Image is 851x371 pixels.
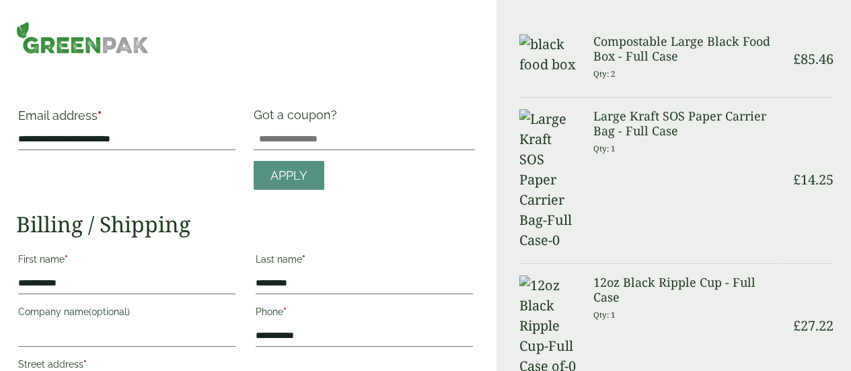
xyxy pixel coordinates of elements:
small: Qty: 2 [593,69,616,79]
abbr: required [83,359,87,370]
h2: Billing / Shipping [16,211,475,237]
bdi: 85.46 [793,50,834,68]
h3: 12oz Black Ripple Cup - Full Case [593,275,776,304]
label: Company name [18,302,235,325]
label: Phone [256,302,473,325]
span: £ [793,50,801,68]
label: Email address [18,110,235,129]
bdi: 27.22 [793,316,834,335]
label: First name [18,250,235,273]
label: Last name [256,250,473,273]
img: Large Kraft SOS Paper Carrier Bag-Full Case-0 [519,109,577,250]
h3: Compostable Large Black Food Box - Full Case [593,34,776,63]
label: Got a coupon? [254,108,342,129]
a: Apply [254,161,324,190]
span: Apply [270,168,307,183]
img: black food box [519,34,577,75]
span: £ [793,170,801,189]
bdi: 14.25 [793,170,834,189]
h3: Large Kraft SOS Paper Carrier Bag - Full Case [593,109,776,138]
abbr: required [98,108,102,123]
small: Qty: 1 [593,310,616,320]
span: £ [793,316,801,335]
span: (optional) [89,306,130,317]
small: Qty: 1 [593,143,616,154]
abbr: required [65,254,68,265]
abbr: required [283,306,287,317]
abbr: required [302,254,305,265]
img: GreenPak Supplies [16,22,149,54]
